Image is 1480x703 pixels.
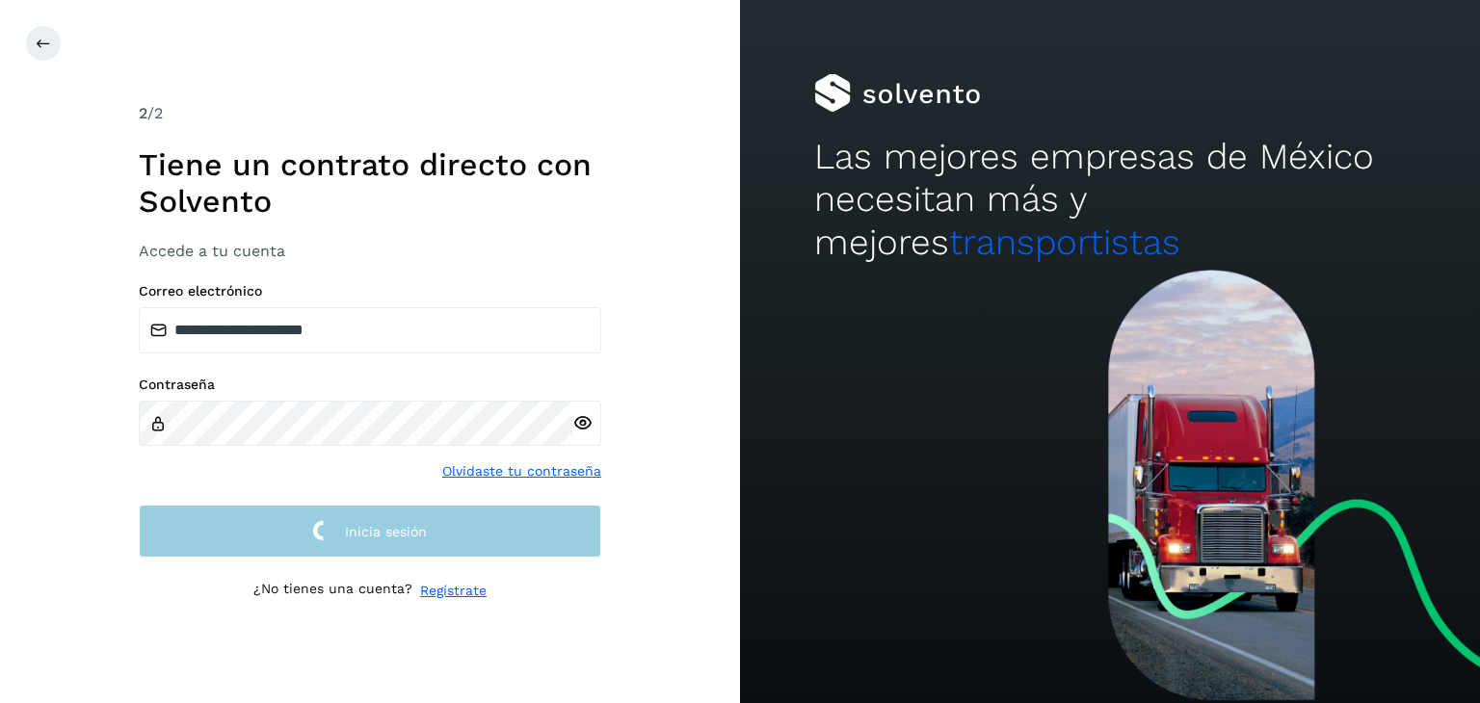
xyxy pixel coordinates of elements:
p: ¿No tienes una cuenta? [253,581,412,601]
span: transportistas [949,221,1180,263]
a: Regístrate [420,581,487,601]
h1: Tiene un contrato directo con Solvento [139,146,601,221]
div: /2 [139,102,601,125]
h3: Accede a tu cuenta [139,242,601,260]
button: Inicia sesión [139,505,601,558]
h2: Las mejores empresas de México necesitan más y mejores [814,136,1406,264]
label: Correo electrónico [139,283,601,299]
a: Olvidaste tu contraseña [442,461,601,482]
span: Inicia sesión [345,525,427,538]
span: 2 [139,104,147,122]
label: Contraseña [139,377,601,393]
